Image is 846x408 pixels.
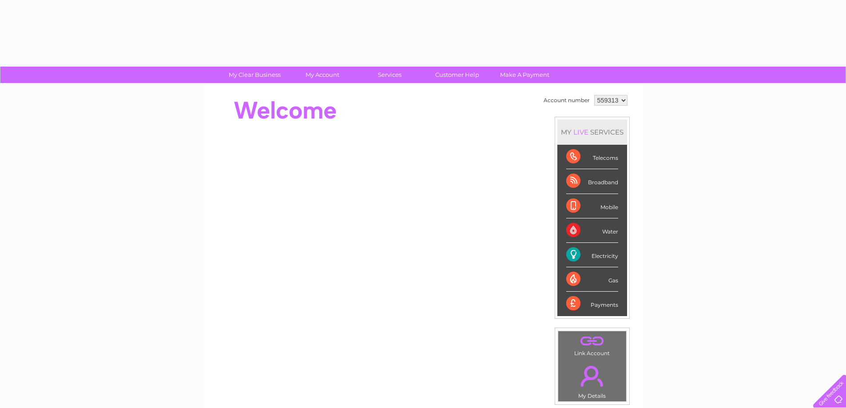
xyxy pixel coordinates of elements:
[566,145,618,169] div: Telecoms
[558,331,627,359] td: Link Account
[558,358,627,402] td: My Details
[421,67,494,83] a: Customer Help
[572,128,590,136] div: LIVE
[566,218,618,243] div: Water
[286,67,359,83] a: My Account
[566,169,618,194] div: Broadband
[218,67,291,83] a: My Clear Business
[560,360,624,392] a: .
[557,119,627,145] div: MY SERVICES
[541,93,592,108] td: Account number
[566,194,618,218] div: Mobile
[488,67,561,83] a: Make A Payment
[566,243,618,267] div: Electricity
[566,267,618,292] div: Gas
[353,67,426,83] a: Services
[566,292,618,316] div: Payments
[560,333,624,349] a: .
